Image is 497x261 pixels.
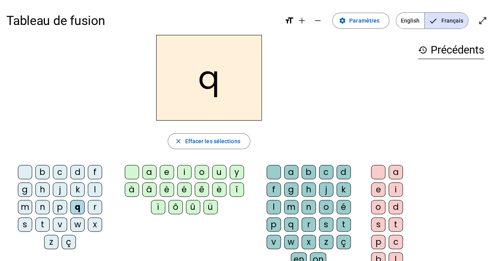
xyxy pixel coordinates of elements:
div: g [284,182,298,197]
div: q [70,200,85,214]
div: e [371,182,385,197]
div: ô [168,200,183,214]
div: o [319,200,333,214]
mat-icon: format_size [284,16,294,25]
div: é [177,182,191,197]
div: m [284,200,298,214]
button: Paramètres [332,13,389,29]
div: t [336,217,351,232]
div: n [302,200,316,214]
button: Augmenter la taille de la police [294,13,310,29]
div: s [18,217,32,232]
h3: Précédents [418,41,484,59]
div: o [195,165,209,179]
div: x [88,217,102,232]
div: i [389,182,403,197]
div: à [125,182,139,197]
div: ï [151,200,165,214]
div: c [389,235,403,249]
mat-icon: settings [339,17,346,24]
div: ê [195,182,209,197]
div: b [302,165,316,179]
div: f [88,165,102,179]
div: o [371,200,385,214]
div: t [35,217,50,232]
div: y [230,165,244,179]
div: c [319,165,333,179]
div: g [18,182,32,197]
div: i [177,165,191,179]
span: English [396,13,424,29]
div: a [142,165,157,179]
div: d [336,165,351,179]
div: p [267,217,281,232]
div: a [389,165,403,179]
span: Paramètres [349,16,379,25]
div: ç [336,235,351,249]
mat-icon: history [418,45,427,55]
div: u [212,165,226,179]
mat-icon: close [174,138,182,145]
button: Effacer les sélections [168,133,250,149]
div: r [88,200,102,214]
mat-button-toggle-group: Language selection [396,12,468,29]
h2: q [156,35,262,121]
span: Français [425,13,468,29]
div: f [267,182,281,197]
div: l [267,200,281,214]
div: a [284,165,298,179]
div: h [302,182,316,197]
div: s [319,217,333,232]
div: w [70,217,85,232]
mat-icon: open_in_full [478,16,487,25]
div: ë [212,182,226,197]
mat-icon: remove [313,16,323,25]
div: k [336,182,351,197]
div: p [371,235,385,249]
div: b [35,165,50,179]
div: n [35,200,50,214]
div: w [284,235,298,249]
div: d [389,200,403,214]
div: k [70,182,85,197]
div: x [302,235,316,249]
div: r [302,217,316,232]
div: q [284,217,298,232]
div: v [267,235,281,249]
div: ü [203,200,218,214]
div: s [371,217,385,232]
div: î [230,182,244,197]
button: Diminuer la taille de la police [310,13,326,29]
div: t [389,217,403,232]
div: j [53,182,67,197]
div: â [142,182,157,197]
div: è [160,182,174,197]
div: v [53,217,67,232]
div: m [18,200,32,214]
div: l [88,182,102,197]
mat-icon: add [297,16,307,25]
div: û [186,200,200,214]
span: Effacer les sélections [185,136,240,146]
div: z [319,235,333,249]
div: j [319,182,333,197]
div: z [44,235,58,249]
div: e [160,165,174,179]
div: d [70,165,85,179]
div: é [336,200,351,214]
h1: Tableau de fusion [6,8,278,33]
div: p [53,200,67,214]
button: Entrer en plein écran [475,13,491,29]
div: c [53,165,67,179]
div: ç [62,235,76,249]
div: h [35,182,50,197]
